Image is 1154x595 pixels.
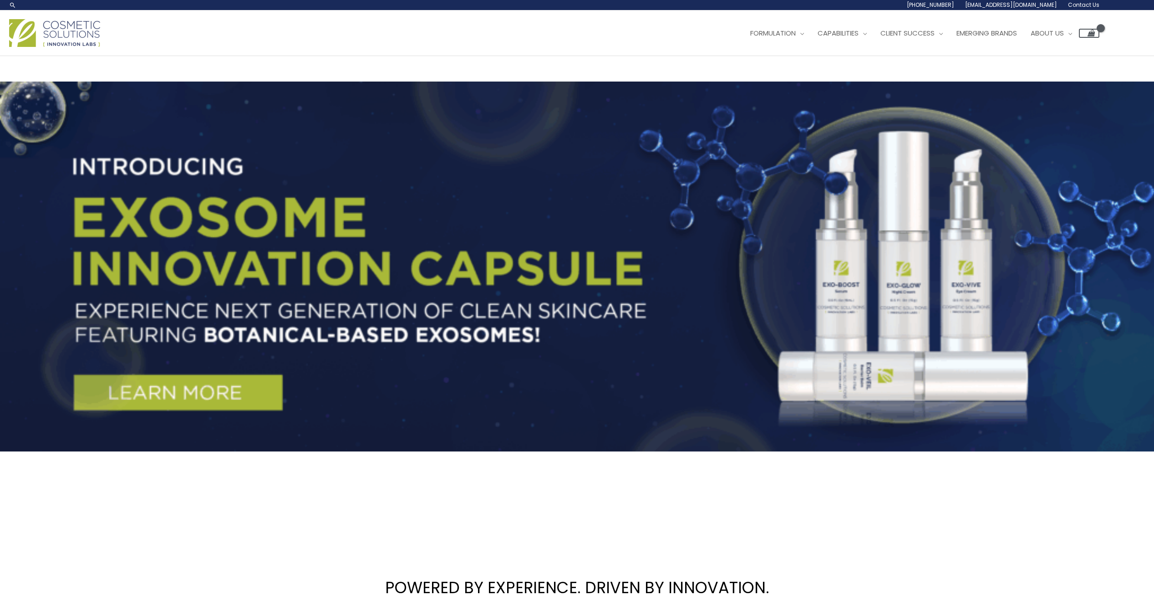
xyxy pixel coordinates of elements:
[811,20,874,47] a: Capabilities
[818,28,859,38] span: Capabilities
[1079,29,1099,38] a: View Shopping Cart, empty
[9,1,16,9] a: Search icon link
[965,1,1057,9] span: [EMAIL_ADDRESS][DOMAIN_NAME]
[907,1,954,9] span: [PHONE_NUMBER]
[737,20,1099,47] nav: Site Navigation
[9,19,100,47] img: Cosmetic Solutions Logo
[956,28,1017,38] span: Emerging Brands
[743,20,811,47] a: Formulation
[1068,1,1099,9] span: Contact Us
[880,28,935,38] span: Client Success
[750,28,796,38] span: Formulation
[950,20,1024,47] a: Emerging Brands
[1024,20,1079,47] a: About Us
[874,20,950,47] a: Client Success
[1031,28,1064,38] span: About Us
